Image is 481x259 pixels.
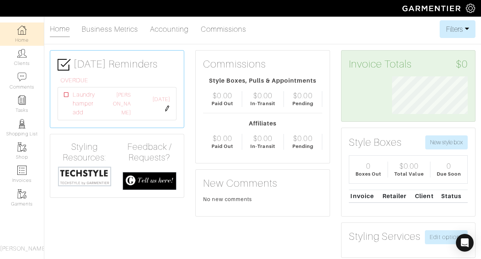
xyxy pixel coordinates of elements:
div: Open Intercom Messenger [456,234,474,252]
h6: OVERDUE [61,77,176,84]
a: Accounting [150,22,189,37]
img: clients-icon-6bae9207a08558b7cb47a8932f037763ab4055f8c8b6bfacd5dc20c3e0201464.png [17,49,27,58]
div: Paid Out [212,143,233,150]
div: Total Value [394,170,424,177]
img: reminder-icon-8004d30b9f0a5d33ae49ab947aed9ed385cf756f9e5892f1edd6e32f2345188e.png [17,96,27,105]
th: Retailer [381,190,413,203]
a: [PERSON_NAME] [113,92,131,115]
span: $0 [456,58,468,70]
div: Style Boxes, Pulls & Appointments [203,76,322,85]
img: check-box-icon-36a4915ff3ba2bd8f6e4f29bc755bb66becd62c870f447fc0dd1365fcfddab58.png [58,58,71,71]
div: In-Transit [250,100,275,107]
th: Status [439,190,468,203]
img: orders-icon-0abe47150d42831381b5fb84f609e132dff9fe21cb692f30cb5eec754e2cba89.png [17,166,27,175]
a: Home [50,21,70,37]
div: 0 [447,162,451,170]
span: [DATE] [152,96,170,104]
img: stylists-icon-eb353228a002819b7ec25b43dbf5f0378dd9e0616d9560372ff212230b889e62.png [17,119,27,128]
img: garments-icon-b7da505a4dc4fd61783c78ac3ca0ef83fa9d6f193b1c9dc38574b1d14d53ca28.png [17,142,27,152]
h4: Feedback / Requests? [123,142,176,163]
div: Due Soon [437,170,461,177]
div: In-Transit [250,143,275,150]
div: $0.00 [213,91,232,100]
img: gear-icon-white-bd11855cb880d31180b6d7d6211b90ccbf57a29d726f0c71d8c61bd08dd39cc2.png [466,4,475,13]
div: Paid Out [212,100,233,107]
h3: Commissions [203,58,266,70]
div: Pending [292,143,313,150]
th: Invoice [349,190,381,203]
span: Laundry hamper add [73,90,102,117]
button: Filters [440,20,475,38]
h3: Style Boxes [349,136,402,149]
div: No new comments [203,196,322,203]
img: feedback_requests-3821251ac2bd56c73c230f3229a5b25d6eb027adea667894f41107c140538ee0.png [123,172,176,190]
img: comment-icon-a0a6a9ef722e966f86d9cbdc48e553b5cf19dbc54f86b18d962a5391bc8f6eb6.png [17,72,27,82]
div: $0.00 [253,134,272,143]
img: pen-cf24a1663064a2ec1b9c1bd2387e9de7a2fa800b781884d57f21acf72779bad2.png [164,106,170,111]
h3: Invoice Totals [349,58,468,70]
div: Affiliates [203,119,322,128]
h3: Styling Services [349,230,421,243]
img: garmentier-logo-header-white-b43fb05a5012e4ada735d5af1a66efaba907eab6374d6393d1fbf88cb4ef424d.png [399,2,466,15]
div: $0.00 [253,91,272,100]
img: dashboard-icon-dbcd8f5a0b271acd01030246c82b418ddd0df26cd7fceb0bd07c9910d44c42f6.png [17,25,27,35]
h3: [DATE] Reminders [58,58,176,71]
div: 0 [366,162,371,170]
h4: Styling Resources: [58,142,111,163]
a: Edit options [425,230,468,244]
div: Boxes Out [355,170,381,177]
th: Client [413,190,439,203]
img: garments-icon-b7da505a4dc4fd61783c78ac3ca0ef83fa9d6f193b1c9dc38574b1d14d53ca28.png [17,189,27,198]
h3: New Comments [203,177,322,190]
div: Pending [292,100,313,107]
div: $0.00 [399,162,419,170]
img: techstyle-93310999766a10050dc78ceb7f971a75838126fd19372ce40ba20cdf6a89b94b.png [58,166,111,187]
div: $0.00 [293,134,312,143]
div: $0.00 [293,91,312,100]
a: Commissions [201,22,247,37]
a: Business Metrics [82,22,138,37]
div: $0.00 [213,134,232,143]
button: New style box [425,135,468,149]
